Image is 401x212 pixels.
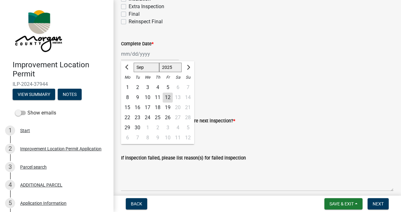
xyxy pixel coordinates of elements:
div: Monday, September 15, 2025 [122,103,132,113]
button: Previous month [124,62,131,72]
select: Select year [159,63,182,72]
label: Reinspect Final [129,18,163,25]
div: Friday, September 26, 2025 [163,113,173,123]
div: 10 [142,92,153,103]
div: 29 [122,123,132,133]
div: Mo [122,72,132,82]
div: 8 [122,92,132,103]
div: Monday, September 22, 2025 [122,113,132,123]
h4: Improvement Location Permit [13,60,108,79]
div: 24 [142,113,153,123]
div: 12 [163,92,173,103]
div: 4 [5,180,15,190]
div: 15 [122,103,132,113]
div: Friday, September 5, 2025 [163,82,173,92]
div: 3 [163,123,173,133]
button: Save & Exit [324,198,363,209]
input: mm/dd/yyyy [121,47,179,60]
div: Tuesday, October 7, 2025 [132,133,142,143]
div: We [142,72,153,82]
div: Tuesday, September 30, 2025 [132,123,142,133]
label: Show emails [15,109,56,117]
label: If inspection failed, please list reason(s) for failed inspection [121,156,246,160]
div: Thursday, October 9, 2025 [153,133,163,143]
button: Back [126,198,147,209]
div: Tu [132,72,142,82]
div: 16 [132,103,142,113]
button: Next [368,198,389,209]
div: 19 [163,103,173,113]
wm-modal-confirm: Notes [58,92,82,97]
div: Thursday, September 4, 2025 [153,82,163,92]
div: Monday, September 8, 2025 [122,92,132,103]
div: Friday, September 19, 2025 [163,103,173,113]
div: 4 [153,82,163,92]
span: Back [131,201,142,206]
div: Tuesday, September 16, 2025 [132,103,142,113]
div: Monday, September 1, 2025 [122,82,132,92]
div: Monday, September 29, 2025 [122,123,132,133]
div: Friday, October 3, 2025 [163,123,173,133]
div: 25 [153,113,163,123]
div: 2 [5,144,15,154]
div: 3 [5,162,15,172]
div: Friday, October 10, 2025 [163,133,173,143]
label: Extra Inspection [129,3,164,10]
div: Wednesday, September 17, 2025 [142,103,153,113]
div: Thursday, September 11, 2025 [153,92,163,103]
div: Tuesday, September 9, 2025 [132,92,142,103]
div: 2 [153,123,163,133]
div: Sa [173,72,183,82]
select: Select month [134,63,159,72]
div: 23 [132,113,142,123]
div: 6 [122,133,132,143]
span: ILP-2024-37944 [13,81,101,87]
div: Wednesday, October 8, 2025 [142,133,153,143]
span: Next [373,201,384,206]
div: 1 [5,126,15,136]
div: 30 [132,123,142,133]
div: 2 [132,82,142,92]
div: Fr [163,72,173,82]
div: 26 [163,113,173,123]
div: 3 [142,82,153,92]
button: Next month [184,62,192,72]
div: Start [20,128,30,133]
div: Thursday, September 18, 2025 [153,103,163,113]
div: Su [183,72,193,82]
div: Parcel search [20,165,47,169]
div: 9 [153,133,163,143]
div: Wednesday, September 3, 2025 [142,82,153,92]
div: 8 [142,133,153,143]
label: Final [129,10,140,18]
div: Wednesday, September 10, 2025 [142,92,153,103]
img: Morgan County, Indiana [13,7,63,54]
div: 18 [153,103,163,113]
div: ADDITIONAL PARCEL [20,183,62,187]
span: Save & Exit [329,201,354,206]
div: 1 [122,82,132,92]
div: Monday, October 6, 2025 [122,133,132,143]
div: Friday, September 12, 2025 [163,92,173,103]
div: 5 [5,198,15,208]
div: 11 [153,92,163,103]
div: Wednesday, October 1, 2025 [142,123,153,133]
div: Tuesday, September 23, 2025 [132,113,142,123]
div: 7 [132,133,142,143]
button: Notes [58,89,82,100]
div: 5 [163,82,173,92]
div: Application Information [20,201,67,205]
button: View Summary [13,89,55,100]
div: Wednesday, September 24, 2025 [142,113,153,123]
div: 1 [142,123,153,133]
div: Tuesday, September 2, 2025 [132,82,142,92]
div: Th [153,72,163,82]
div: 9 [132,92,142,103]
div: 17 [142,103,153,113]
div: 22 [122,113,132,123]
div: 10 [163,133,173,143]
div: Thursday, September 25, 2025 [153,113,163,123]
label: Complete Date [121,42,154,46]
div: Thursday, October 2, 2025 [153,123,163,133]
div: Improvement Location Permit Application [20,147,102,151]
